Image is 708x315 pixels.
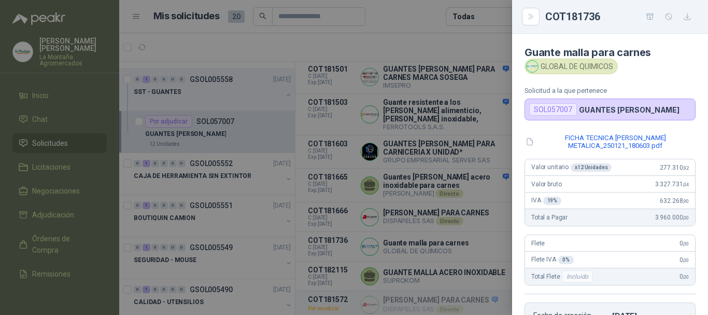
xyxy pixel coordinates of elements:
div: GLOBAL DE QUIMICOS [525,59,618,74]
span: 0 [679,256,689,264]
span: Total a Pagar [531,214,568,221]
span: 0 [679,240,689,247]
span: ,92 [683,165,689,171]
span: ,90 [683,198,689,204]
span: Valor bruto [531,181,561,188]
p: Solicitud a la que pertenece [525,87,696,94]
div: 0 % [558,256,574,264]
span: ,00 [683,274,689,280]
span: Total Flete [531,270,595,283]
div: x 12 Unidades [571,163,612,172]
img: Company Logo [527,61,538,72]
span: Valor unitario [531,163,612,172]
button: Close [525,10,537,23]
span: ,00 [683,215,689,221]
span: 277.310 [660,164,689,171]
h4: Guante malla para carnes [525,46,696,59]
span: IVA [531,197,561,205]
div: 19 % [543,197,562,205]
span: 0 [679,273,689,280]
span: Flete [531,240,545,247]
button: FICHA TECNICA [PERSON_NAME] METALICA_250121_180603.pdf [525,133,696,150]
span: ,00 [683,241,689,246]
div: COT181736 [545,8,696,25]
span: ,00 [683,257,689,263]
div: SOL057007 [529,103,577,116]
span: ,04 [683,182,689,187]
span: 3.960.000 [655,214,689,221]
span: Flete IVA [531,256,574,264]
span: 632.268 [660,197,689,204]
span: 3.327.731 [655,181,689,188]
p: GUANTES [PERSON_NAME] [579,105,679,114]
div: Incluido [562,270,593,283]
